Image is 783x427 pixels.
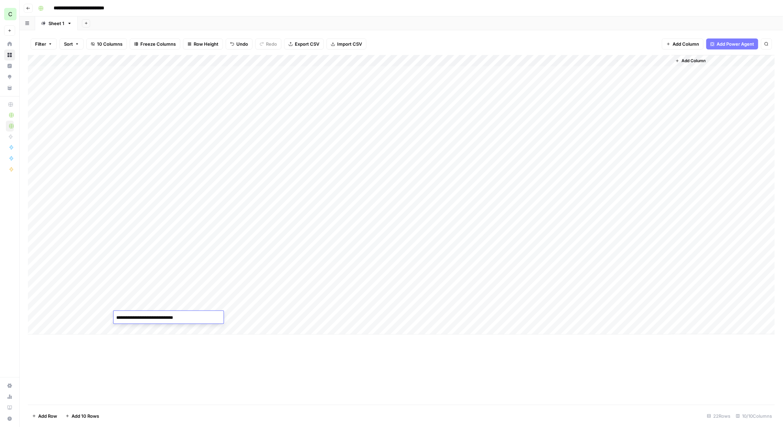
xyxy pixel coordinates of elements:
[266,41,277,47] span: Redo
[72,413,99,419] span: Add 10 Rows
[682,58,706,64] span: Add Column
[97,41,122,47] span: 10 Columns
[226,38,253,49] button: Undo
[337,41,362,47] span: Import CSV
[130,38,180,49] button: Freeze Columns
[183,38,223,49] button: Row Height
[38,413,57,419] span: Add Row
[717,41,754,47] span: Add Power Agent
[8,10,12,18] span: C
[255,38,281,49] button: Redo
[662,38,704,49] button: Add Column
[673,41,699,47] span: Add Column
[35,16,78,30] a: Sheet 1
[4,49,15,60] a: Browse
[4,5,15,23] button: Workspace: Chris's Workspace
[31,38,57,49] button: Filter
[236,41,248,47] span: Undo
[4,391,15,402] a: Usage
[60,38,84,49] button: Sort
[4,402,15,413] a: Learning Hub
[326,38,366,49] button: Import CSV
[4,71,15,82] a: Opportunities
[4,38,15,49] a: Home
[140,41,176,47] span: Freeze Columns
[35,41,46,47] span: Filter
[61,411,103,422] button: Add 10 Rows
[704,411,733,422] div: 22 Rows
[4,380,15,391] a: Settings
[284,38,324,49] button: Export CSV
[194,41,218,47] span: Row Height
[86,38,127,49] button: 10 Columns
[49,20,64,27] div: Sheet 1
[295,41,319,47] span: Export CSV
[673,56,708,65] button: Add Column
[4,60,15,71] a: Insights
[733,411,775,422] div: 10/10 Columns
[4,82,15,93] a: Your Data
[706,38,758,49] button: Add Power Agent
[28,411,61,422] button: Add Row
[4,413,15,424] button: Help + Support
[64,41,73,47] span: Sort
